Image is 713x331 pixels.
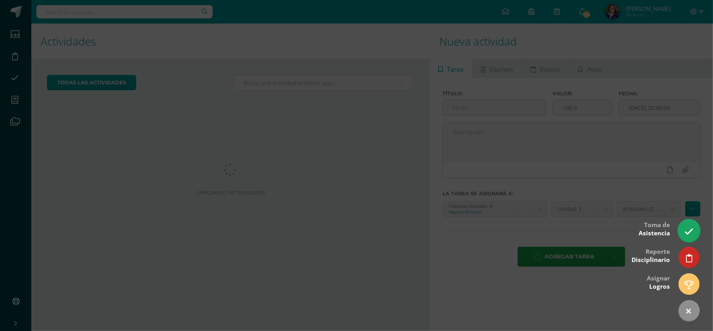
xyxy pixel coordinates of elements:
span: Asistencia [639,229,670,237]
span: Logros [649,282,670,291]
div: Reporte [632,242,670,268]
div: Toma de [639,216,670,241]
span: Disciplinario [632,256,670,264]
div: Asignar [647,269,670,295]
